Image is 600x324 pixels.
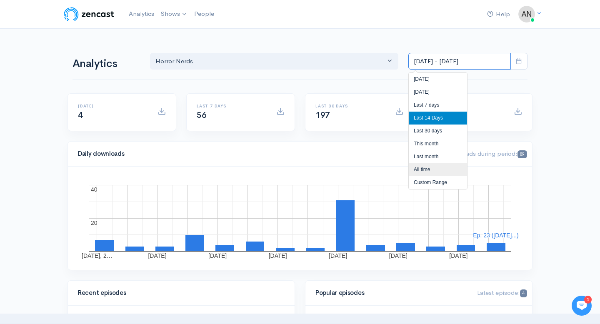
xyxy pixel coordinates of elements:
h4: Popular episodes [315,289,467,297]
span: 4 [78,110,83,120]
text: [DATE] [269,252,287,259]
div: Horror Nerds [155,57,385,66]
text: [DATE], 2… [82,252,112,259]
li: Last month [409,150,467,163]
a: Shows [157,5,191,23]
a: People [191,5,217,23]
text: 20 [91,219,97,226]
img: ZenCast Logo [62,6,115,22]
text: Ep. 23 ([DATE]...) [473,232,518,239]
text: [DATE] [208,252,227,259]
span: Downloads during period: [443,150,527,157]
a: Analytics [125,5,157,23]
h1: Analytics [72,58,140,70]
svg: A chart. [78,177,522,260]
h4: Daily downloads [78,150,433,157]
h6: Last 30 days [315,104,385,108]
button: New conversation [7,64,160,81]
li: [DATE] [409,86,467,99]
text: 40 [91,186,97,193]
span: 4 [520,289,527,297]
h6: All time [434,104,504,108]
text: [DATE] [148,252,166,259]
li: Last 30 days [409,125,467,137]
li: Last 7 days [409,99,467,112]
span: 89 [517,150,527,158]
input: Search articles [18,111,155,127]
span: 197 [315,110,330,120]
h6: [DATE] [78,104,147,108]
li: Last 14 Days [409,112,467,125]
li: [DATE] [409,73,467,86]
h4: Recent episodes [78,289,280,297]
text: [DATE] [389,252,407,259]
input: analytics date range selector [408,53,511,70]
h6: Last 7 days [197,104,266,108]
button: Horror Nerds [150,53,398,70]
text: [DATE] [329,252,347,259]
span: 56 [197,110,206,120]
span: New conversation [54,69,100,76]
li: This month [409,137,467,150]
text: [DATE] [449,252,467,259]
li: Custom Range [409,176,467,189]
img: ... [518,6,535,22]
a: Help [484,5,513,23]
p: Find an answer quickly [5,97,162,107]
li: All time [409,163,467,176]
span: Latest episode: [477,289,527,297]
iframe: gist-messenger-bubble-iframe [572,296,592,316]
